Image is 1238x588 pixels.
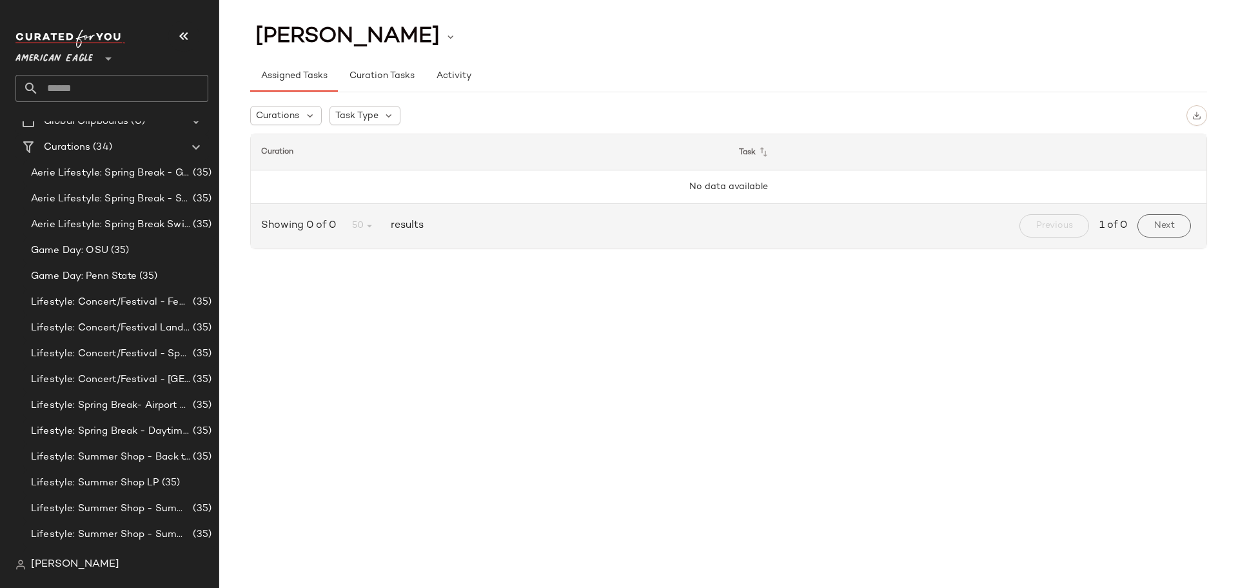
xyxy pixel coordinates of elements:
[255,25,440,49] span: [PERSON_NAME]
[44,114,128,129] span: Global Clipboards
[31,398,190,413] span: Lifestyle: Spring Break- Airport Style
[31,321,190,336] span: Lifestyle: Concert/Festival Landing Page
[190,372,211,387] span: (35)
[190,398,211,413] span: (35)
[190,192,211,207] span: (35)
[31,372,190,387] span: Lifestyle: Concert/Festival - [GEOGRAPHIC_DATA]
[256,109,299,123] span: Curations
[108,243,130,258] span: (35)
[190,347,211,361] span: (35)
[137,269,158,284] span: (35)
[190,502,211,516] span: (35)
[190,166,211,181] span: (35)
[31,218,190,232] span: Aerie Lifestyle: Spring Break Swimsuits Landing Page
[190,295,211,310] span: (35)
[31,347,190,361] span: Lifestyle: Concert/Festival - Sporty
[31,557,119,573] span: [PERSON_NAME]
[260,71,328,81] span: Assigned Tasks
[31,527,190,542] span: Lifestyle: Summer Shop - Summer Internship
[31,450,190,465] span: Lifestyle: Summer Shop - Back to School Essentials
[31,192,190,207] span: Aerie Lifestyle: Spring Break - Sporty
[1154,221,1175,231] span: Next
[31,269,137,284] span: Game Day: Penn State
[15,30,125,48] img: cfy_white_logo.C9jOOHJF.svg
[44,140,90,155] span: Curations
[31,166,190,181] span: Aerie Lifestyle: Spring Break - Girly/Femme
[1137,214,1191,238] button: Next
[386,218,424,234] span: results
[1099,218,1127,234] span: 1 of 0
[31,476,159,491] span: Lifestyle: Summer Shop LP
[436,71,471,81] span: Activity
[729,134,1206,170] th: Task
[31,424,190,439] span: Lifestyle: Spring Break - Daytime Casual
[31,295,190,310] span: Lifestyle: Concert/Festival - Femme
[190,424,211,439] span: (35)
[190,450,211,465] span: (35)
[190,321,211,336] span: (35)
[348,71,414,81] span: Curation Tasks
[90,140,112,155] span: (34)
[159,476,181,491] span: (35)
[190,527,211,542] span: (35)
[128,114,144,129] span: (0)
[31,502,190,516] span: Lifestyle: Summer Shop - Summer Abroad
[31,243,108,258] span: Game Day: OSU
[335,109,378,123] span: Task Type
[15,44,93,67] span: American Eagle
[251,170,1206,204] td: No data available
[190,218,211,232] span: (35)
[261,218,341,234] span: Showing 0 of 0
[1192,111,1201,120] img: svg%3e
[251,134,729,170] th: Curation
[15,560,26,570] img: svg%3e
